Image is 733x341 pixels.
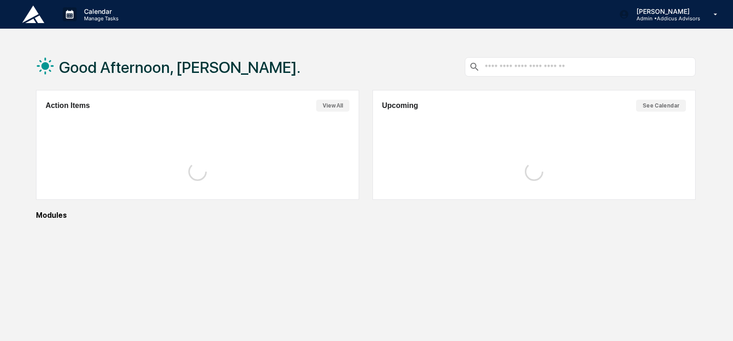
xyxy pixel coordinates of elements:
[22,6,44,23] img: logo
[636,100,686,112] button: See Calendar
[629,15,700,22] p: Admin • Addicus Advisors
[77,15,123,22] p: Manage Tasks
[36,211,696,220] div: Modules
[59,58,300,77] h1: Good Afternoon, [PERSON_NAME].
[77,7,123,15] p: Calendar
[382,102,418,110] h2: Upcoming
[316,100,349,112] button: View All
[46,102,90,110] h2: Action Items
[629,7,700,15] p: [PERSON_NAME]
